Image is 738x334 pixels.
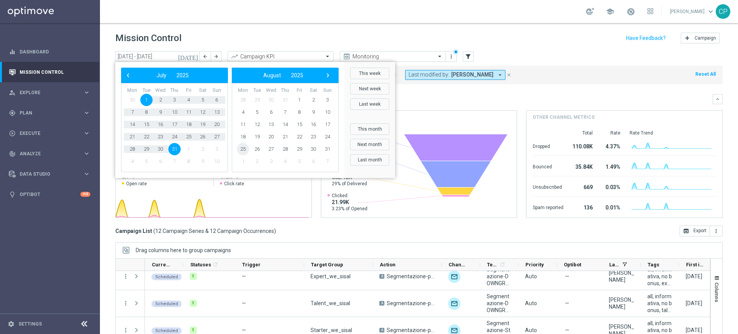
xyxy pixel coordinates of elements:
[279,94,291,106] span: 31
[9,130,16,137] i: play_circle_outline
[18,322,42,326] a: Settings
[307,131,319,143] span: 23
[647,266,673,287] span: all, informativa, no bonus, expert
[8,130,91,136] div: play_circle_outline Execute keyboard_arrow_right
[681,33,720,43] button: add Campaign
[237,155,249,168] span: 1
[506,72,512,78] i: close
[350,154,389,166] button: Last month
[251,106,263,118] span: 5
[311,300,350,307] span: Talent_we_sisal
[140,87,154,94] th: weekday
[126,94,138,106] span: 30
[332,199,367,206] span: 21.99K
[20,62,90,82] a: Mission Control
[183,155,195,168] span: 8
[9,184,90,204] div: Optibot
[242,300,246,306] span: —
[20,42,90,62] a: Dashboard
[211,260,218,269] span: Calculate column
[293,106,306,118] span: 8
[710,226,723,236] button: more_vert
[168,131,181,143] span: 24
[311,262,343,268] span: Target Group
[83,89,90,96] i: keyboard_arrow_right
[387,273,435,280] span: Segmentazione-premio mensile
[20,172,83,176] span: Data Studio
[609,296,634,310] div: Chiara Pigato
[9,110,16,116] i: gps_fixed
[602,201,620,213] div: 0.01%
[332,193,367,199] span: Clicked
[122,273,129,280] button: more_vert
[609,262,619,268] span: Last Modified By
[340,51,446,62] ng-select: Monitoring
[177,51,200,63] button: [DATE]
[680,226,710,236] button: open_in_browser Export
[168,143,181,155] span: 31
[533,201,563,213] div: Spam reported
[448,297,460,310] div: Optimail
[224,181,244,187] span: Click rate
[190,262,211,268] span: Statuses
[533,140,563,152] div: Dropped
[168,94,181,106] span: 3
[565,300,569,307] span: —
[626,35,666,41] input: Have Feedback?
[9,150,83,157] div: Analyze
[183,94,195,106] span: 4
[714,282,720,302] span: Columns
[265,118,277,131] span: 13
[379,274,384,279] span: A
[713,94,723,104] button: keyboard_arrow_down
[196,106,209,118] span: 12
[387,300,435,307] span: Segmentazione-premio mensile
[190,273,197,280] div: 1
[251,143,263,155] span: 26
[602,130,620,136] div: Rate
[211,131,223,143] span: 27
[379,328,384,332] span: A
[669,6,716,17] a: [PERSON_NAME]keyboard_arrow_down
[321,155,334,168] span: 7
[203,54,208,59] i: arrow_back
[9,62,90,82] div: Mission Control
[323,70,333,80] button: ›
[264,87,278,94] th: weekday
[8,191,91,198] button: lightbulb Optibot +10
[292,87,306,94] th: weekday
[498,260,505,269] span: Calculate column
[449,262,467,268] span: Channel
[168,87,182,94] th: weekday
[265,155,277,168] span: 3
[686,273,702,280] div: 07 Jul 2025, Monday
[237,143,249,155] span: 25
[647,293,673,314] span: all, informativa, no bonus, talent
[155,228,274,234] span: 12 Campaign Series & 12 Campaign Occurrences
[263,72,281,78] span: August
[8,69,91,75] button: Mission Control
[573,130,593,136] div: Total
[251,131,263,143] span: 19
[211,51,221,62] button: arrow_forward
[463,51,474,62] button: filter_alt
[279,155,291,168] span: 4
[695,70,716,78] button: Reset All
[251,94,263,106] span: 29
[307,94,319,106] span: 2
[136,247,231,253] span: Drag columns here to group campaigns
[293,155,306,168] span: 5
[8,151,91,157] button: track_changes Analyze keyboard_arrow_right
[9,48,16,55] i: equalizer
[140,131,153,143] span: 22
[211,106,223,118] span: 13
[183,118,195,131] span: 18
[716,4,730,19] div: CP
[183,143,195,155] span: 1
[278,87,293,94] th: weekday
[448,271,460,283] img: Optimail
[487,266,512,287] span: Segmentazione-DOWNGRADE-Expert, Segmentazione-STABLE-Expert
[213,54,219,59] i: arrow_forward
